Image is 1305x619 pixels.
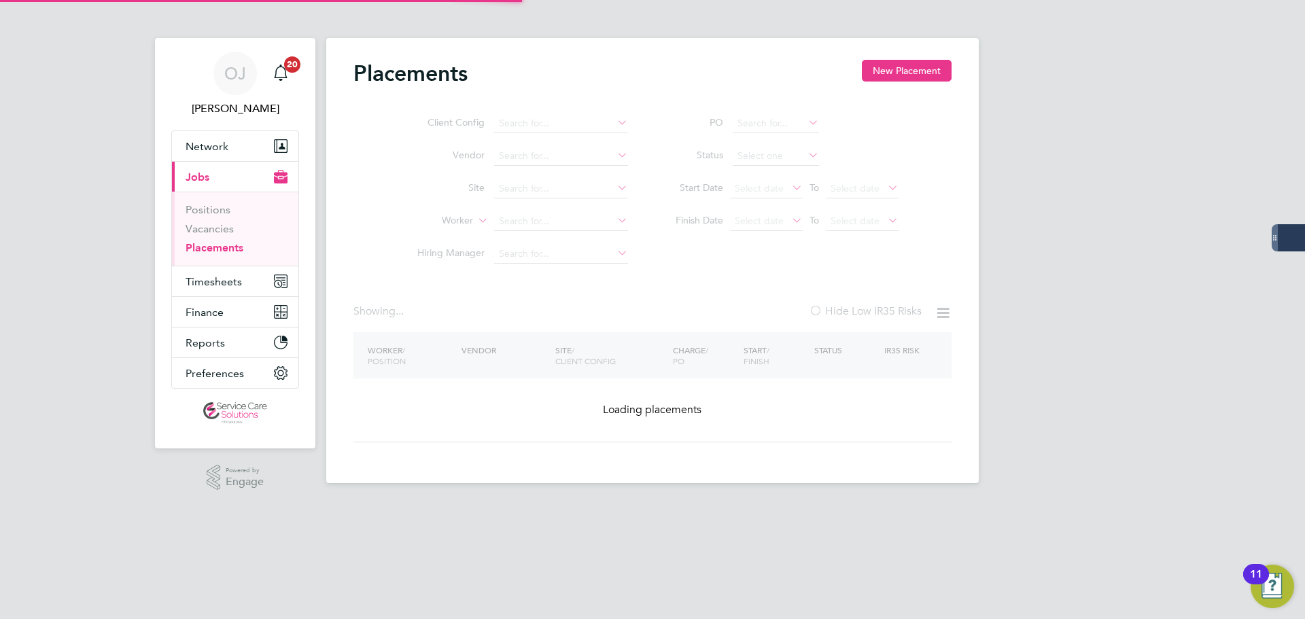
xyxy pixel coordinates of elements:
[267,52,294,95] a: 20
[186,140,228,153] span: Network
[171,402,299,424] a: Go to home page
[171,52,299,117] a: OJ[PERSON_NAME]
[186,171,209,183] span: Jobs
[226,465,264,476] span: Powered by
[186,306,224,319] span: Finance
[172,192,298,266] div: Jobs
[172,266,298,296] button: Timesheets
[186,222,234,235] a: Vacancies
[172,328,298,357] button: Reports
[186,241,243,254] a: Placements
[284,56,300,73] span: 20
[186,203,230,216] a: Positions
[1250,574,1262,592] div: 11
[172,131,298,161] button: Network
[203,402,267,424] img: servicecare-logo-retina.png
[186,275,242,288] span: Timesheets
[353,304,406,319] div: Showing
[809,304,922,318] label: Hide Low IR35 Risks
[186,367,244,380] span: Preferences
[172,358,298,388] button: Preferences
[171,101,299,117] span: Oliver Jefferson
[1251,565,1294,608] button: Open Resource Center, 11 new notifications
[186,336,225,349] span: Reports
[207,465,264,491] a: Powered byEngage
[353,60,468,87] h2: Placements
[172,162,298,192] button: Jobs
[172,297,298,327] button: Finance
[862,60,952,82] button: New Placement
[226,476,264,488] span: Engage
[396,304,404,318] span: ...
[155,38,315,448] nav: Main navigation
[224,65,246,82] span: OJ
